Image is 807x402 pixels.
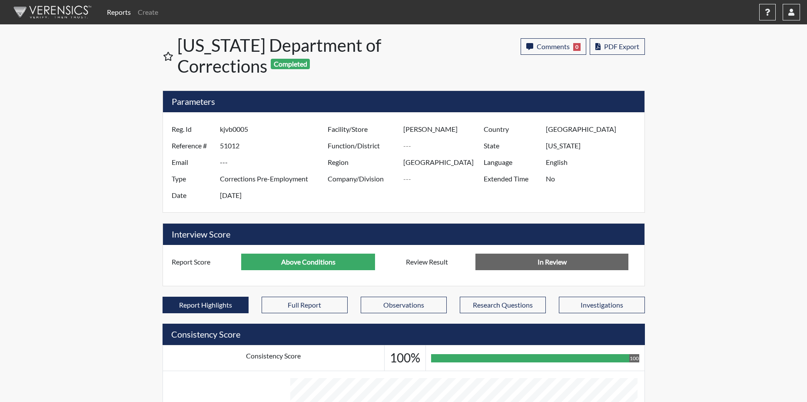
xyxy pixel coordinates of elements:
input: --- [546,154,642,171]
label: Review Result [399,254,476,270]
label: Report Score [165,254,242,270]
input: --- [403,121,486,137]
span: PDF Export [604,42,639,50]
label: Reg. Id [165,121,220,137]
label: Email [165,154,220,171]
label: Extended Time [477,171,546,187]
label: Facility/Store [321,121,404,137]
input: --- [220,187,330,204]
button: PDF Export [590,38,645,55]
input: --- [220,137,330,154]
button: Comments0 [521,38,586,55]
button: Report Highlights [163,297,249,313]
input: --- [546,121,642,137]
div: 100 [629,354,639,362]
span: 0 [573,43,581,51]
button: Observations [361,297,447,313]
label: Type [165,171,220,187]
h3: 100% [390,351,420,365]
label: Reference # [165,137,220,154]
label: Region [321,154,404,171]
input: --- [241,254,375,270]
span: Comments [537,42,570,50]
a: Create [134,3,162,21]
input: --- [220,121,330,137]
button: Research Questions [460,297,546,313]
input: --- [220,154,330,171]
h5: Parameters [163,91,644,112]
span: Completed [271,59,310,69]
label: Date [165,187,220,204]
label: State [477,137,546,154]
input: --- [546,171,642,187]
input: --- [403,171,486,187]
label: Country [477,121,546,137]
h5: Interview Score [163,224,644,245]
button: Investigations [559,297,645,313]
input: No Decision [475,254,628,270]
input: --- [220,171,330,187]
input: --- [403,154,486,171]
h1: [US_STATE] Department of Corrections [177,35,405,77]
input: --- [546,137,642,154]
label: Company/Division [321,171,404,187]
input: --- [403,137,486,154]
label: Language [477,154,546,171]
td: Consistency Score [163,345,384,371]
a: Reports [103,3,134,21]
h5: Consistency Score [163,324,645,345]
button: Full Report [262,297,348,313]
label: Function/District [321,137,404,154]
